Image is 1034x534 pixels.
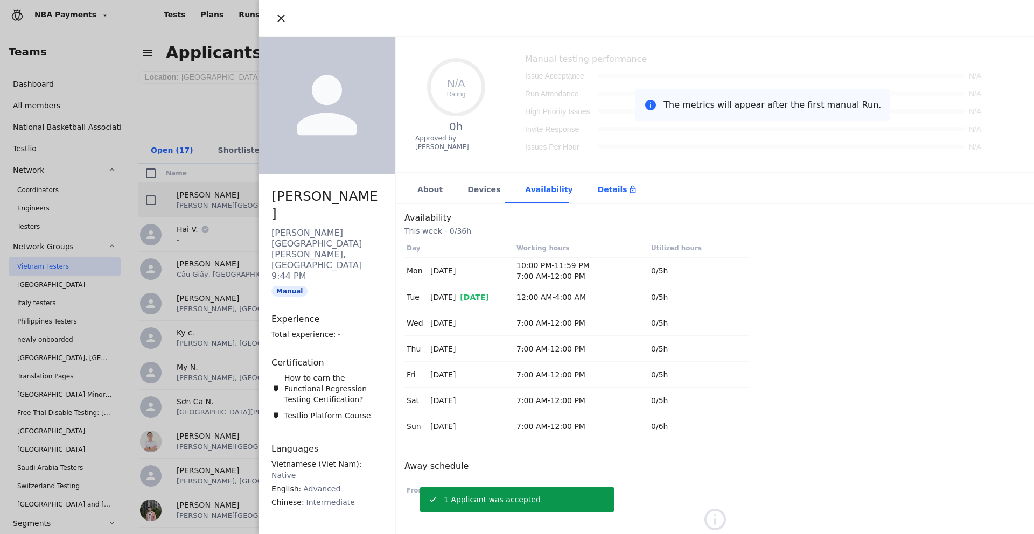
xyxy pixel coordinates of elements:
[271,498,304,507] span: Chinese :
[651,396,668,405] span: 0 / 5 h
[306,498,355,507] span: Intermediate
[444,494,541,505] span: 1 Applicant was accepted
[303,484,340,493] span: Advanced
[338,330,340,339] span: -
[651,422,668,431] span: 0 / 6 h
[271,357,383,368] span: Certification
[430,265,456,276] span: [DATE]
[969,72,982,80] tspan: N/A
[407,395,426,406] span: Sat
[969,107,982,116] tspan: N/A
[449,120,463,133] span: 0h
[460,292,488,303] span: [DATE]
[430,369,456,380] span: [DATE]
[415,134,495,151] span: Approved by [PERSON_NAME]
[514,244,649,252] div: Working hours
[404,226,1025,236] span: This week - 0/36h
[564,486,588,495] div: Till
[430,343,456,354] span: [DATE]
[516,422,585,431] span: 7:00 AM - 12:00 PM
[525,125,579,133] tspan: Invite Response
[404,486,428,495] div: From
[271,330,336,339] span: Total experience :
[525,107,590,116] tspan: High Priority Issues
[651,293,668,301] span: 0 / 5 h
[651,319,668,327] span: 0 / 5 h
[430,421,456,432] span: [DATE]
[516,272,585,280] span: 7:00 AM - 12:00 PM
[446,90,465,98] tspan: Rating
[430,318,456,328] span: [DATE]
[516,345,585,353] span: 7:00 AM - 12:00 PM
[276,286,303,297] span: Manual
[407,421,426,432] span: Sun
[651,266,668,275] span: 0 / 5 h
[407,369,426,380] span: Fri
[969,143,982,151] tspan: N/A
[271,460,361,468] span: Vietnamese (Viet Nam) :
[525,143,579,151] tspan: Issues Per Hour
[651,370,668,379] span: 0 / 5 h
[271,271,383,282] div: 9:44 PM
[516,396,585,405] span: 7:00 AM - 12:00 PM
[404,461,469,471] span: Away schedule
[430,395,456,406] span: [DATE]
[525,72,584,80] tspan: Issue Acceptance
[516,319,585,327] span: 7:00 AM - 12:00 PM
[271,484,301,493] span: English :
[663,100,881,110] span: The metrics will appear after the first manual Run.
[404,177,455,203] div: About
[649,244,749,252] div: Utilized hours
[969,125,982,133] tspan: N/A
[447,78,465,89] tspan: N/A
[430,292,456,303] span: [DATE]
[598,184,637,195] div: Details
[271,228,383,271] div: [PERSON_NAME][GEOGRAPHIC_DATA][PERSON_NAME], [GEOGRAPHIC_DATA]
[512,177,584,203] div: Availability
[407,318,426,328] span: Wed
[525,89,579,98] tspan: Run Attendance
[969,89,982,98] tspan: N/A
[271,471,296,480] span: Native
[271,444,383,454] span: Languages
[516,370,585,379] span: 7:00 AM - 12:00 PM
[404,213,1025,223] span: Availability
[284,373,383,405] span: How to earn the Functional Regression Testing Certification?
[271,188,383,222] span: [PERSON_NAME]
[651,345,668,353] span: 0 / 5 h
[455,177,512,203] div: Devices
[525,54,647,64] span: Manual testing performance
[516,293,586,301] span: 12:00 AM - 4:00 AM
[407,265,426,276] span: Mon
[407,292,426,303] span: Tue
[407,343,426,354] span: Thu
[284,410,371,421] span: Testlio Platform Course
[516,261,590,270] span: 10:00 PM - 11:59 PM
[271,314,383,325] span: Experience
[404,244,514,252] div: Day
